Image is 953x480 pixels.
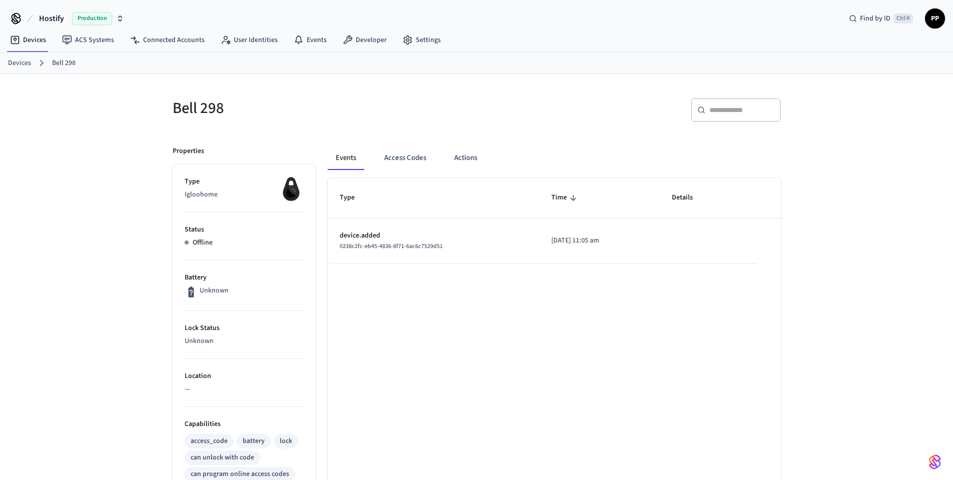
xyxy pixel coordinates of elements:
div: can unlock with code [191,452,254,463]
p: Capabilities [185,419,304,429]
p: [DATE] 11:05 am [551,235,647,246]
p: device.added [340,230,528,241]
button: Events [328,146,364,170]
h5: Bell 298 [173,98,471,118]
span: Find by ID [860,13,890,23]
p: — [185,384,304,394]
a: Events [286,31,335,49]
a: Connected Accounts [122,31,213,49]
button: Access Codes [376,146,434,170]
span: Hostify [39,12,64,24]
span: Time [551,190,580,205]
a: Settings [395,31,449,49]
a: Bell 298 [52,58,76,68]
button: Actions [446,146,485,170]
p: Unknown [185,336,304,346]
span: 0238c2fc-eb45-4836-8f71-6ac6c7529d51 [340,242,443,250]
p: Lock Status [185,323,304,333]
a: Devices [2,31,54,49]
p: Unknown [200,285,229,296]
a: Developer [335,31,395,49]
div: ant example [328,146,781,170]
a: ACS Systems [54,31,122,49]
button: PP [925,8,945,28]
p: Status [185,224,304,235]
div: lock [280,436,292,446]
p: Igloohome [185,189,304,200]
span: Ctrl K [893,13,913,23]
p: Battery [185,272,304,283]
span: PP [926,9,944,27]
a: User Identities [213,31,286,49]
img: SeamLogoGradient.69752ec5.svg [929,454,941,470]
span: Type [340,190,368,205]
table: sticky table [328,178,781,263]
p: Offline [193,237,213,248]
p: Location [185,371,304,381]
span: Production [72,12,112,25]
div: access_code [191,436,228,446]
p: Type [185,176,304,187]
span: Details [672,190,706,205]
div: can program online access codes [191,469,289,479]
p: Properties [173,146,204,156]
div: battery [243,436,265,446]
a: Devices [8,58,31,68]
img: igloohome_igke [279,176,304,201]
div: Find by IDCtrl K [841,9,921,27]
